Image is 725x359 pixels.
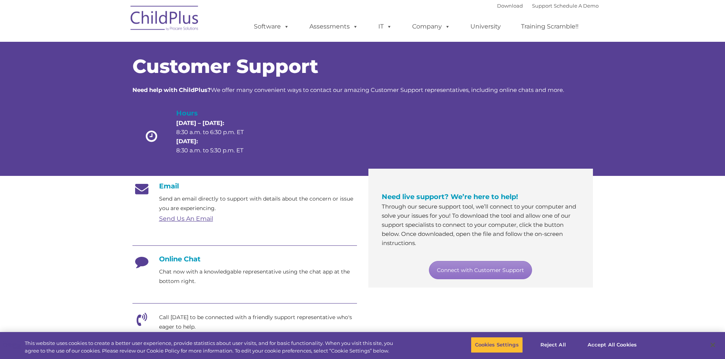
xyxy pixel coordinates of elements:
[246,19,297,34] a: Software
[132,86,564,93] span: We offer many convenient ways to contact our amazing Customer Support representatives, including ...
[132,255,357,263] h4: Online Chat
[176,119,224,127] strong: [DATE] – [DATE]:
[132,182,357,190] h4: Email
[159,313,357,332] p: Call [DATE] to be connected with a friendly support representative who's eager to help.
[176,108,257,119] h4: Hours
[529,337,577,353] button: Reject All
[382,193,518,201] span: Need live support? We’re here to help!
[159,194,357,213] p: Send an email directly to support with details about the concern or issue you are experiencing.
[554,3,599,9] a: Schedule A Demo
[159,215,213,222] a: Send Us An Email
[497,3,523,9] a: Download
[429,261,532,279] a: Connect with Customer Support
[532,3,552,9] a: Support
[127,0,203,38] img: ChildPlus by Procare Solutions
[159,267,357,286] p: Chat now with a knowledgable representative using the chat app at the bottom right.
[302,19,366,34] a: Assessments
[132,86,211,93] strong: Need help with ChildPlus?
[25,340,399,354] div: This website uses cookies to create a better user experience, provide statistics about user visit...
[405,19,458,34] a: Company
[513,19,586,34] a: Training Scramble!!
[371,19,400,34] a: IT
[382,202,580,248] p: Through our secure support tool, we’ll connect to your computer and solve your issues for you! To...
[704,337,721,353] button: Close
[132,55,318,78] span: Customer Support
[497,3,599,9] font: |
[176,138,198,145] strong: [DATE]:
[463,19,508,34] a: University
[583,337,641,353] button: Accept All Cookies
[471,337,523,353] button: Cookies Settings
[176,119,257,155] p: 8:30 a.m. to 6:30 p.m. ET 8:30 a.m. to 5:30 p.m. ET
